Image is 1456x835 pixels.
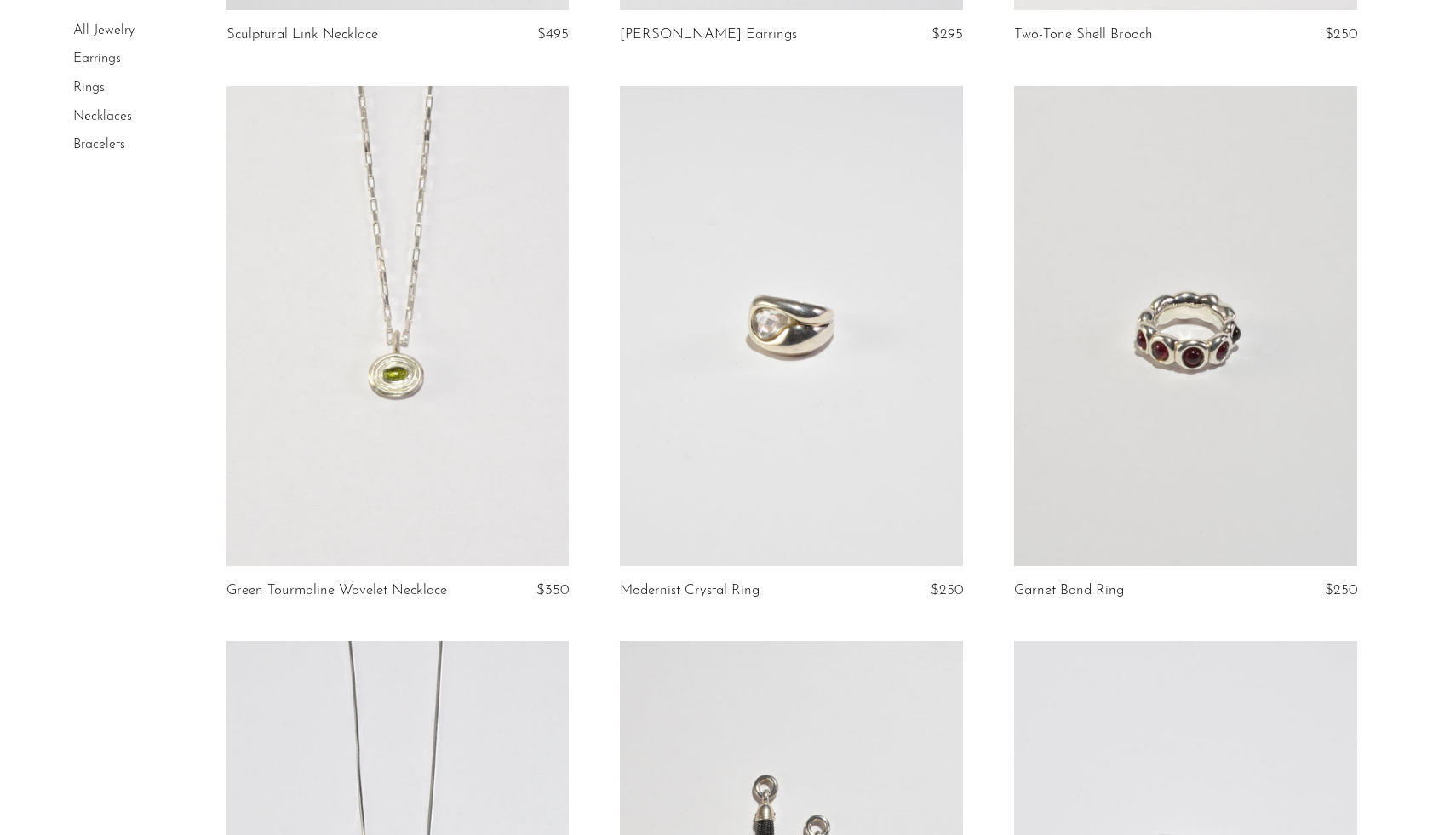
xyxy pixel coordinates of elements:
a: Necklaces [73,110,132,123]
a: All Jewelry [73,24,135,37]
a: Earrings [73,53,121,66]
a: Two-Tone Shell Brooch [1014,27,1153,43]
span: $350 [536,583,569,598]
span: $250 [931,583,963,598]
a: Bracelets [73,138,125,152]
a: Sculptural Link Necklace [226,27,378,43]
a: Green Tourmaline Wavelet Necklace [226,583,447,598]
span: $495 [537,27,569,42]
span: $250 [1325,27,1357,42]
a: Garnet Band Ring [1014,583,1124,598]
span: $295 [931,27,963,42]
a: [PERSON_NAME] Earrings [620,27,797,43]
span: $250 [1325,583,1357,598]
a: Modernist Crystal Ring [620,583,760,598]
a: Rings [73,81,105,94]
